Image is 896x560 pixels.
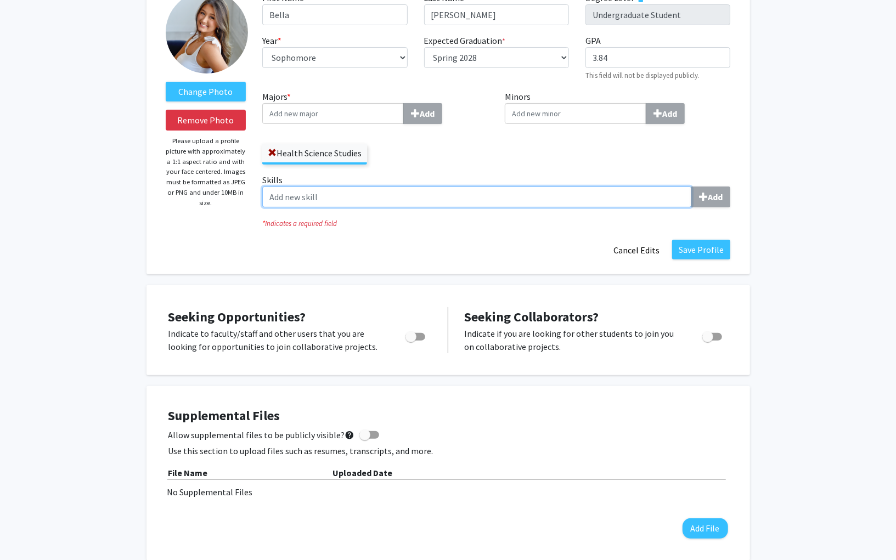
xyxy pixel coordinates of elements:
[345,428,355,442] mat-icon: help
[672,240,730,259] button: Save Profile
[262,173,730,207] label: Skills
[691,186,730,207] button: Skills
[8,511,47,552] iframe: Chat
[262,34,281,47] label: Year
[168,327,385,353] p: Indicate to faculty/staff and other users that you are looking for opportunities to join collabor...
[662,108,677,119] b: Add
[168,428,355,442] span: Allow supplemental files to be publicly visible?
[403,103,442,124] button: Majors*
[424,34,506,47] label: Expected Graduation
[585,71,700,80] small: This field will not be displayed publicly.
[168,408,728,424] h4: Supplemental Files
[465,308,599,325] span: Seeking Collaborators?
[683,518,728,539] button: Add File
[333,467,393,478] b: Uploaded Date
[168,308,306,325] span: Seeking Opportunities?
[168,467,208,478] b: File Name
[262,218,730,229] i: Indicates a required field
[262,186,692,207] input: SkillsAdd
[168,444,728,457] p: Use this section to upload files such as resumes, transcripts, and more.
[262,90,488,124] label: Majors
[166,82,246,101] label: ChangeProfile Picture
[606,240,667,261] button: Cancel Edits
[420,108,435,119] b: Add
[167,485,729,499] div: No Supplemental Files
[505,90,731,124] label: Minors
[585,34,601,47] label: GPA
[646,103,685,124] button: Minors
[465,327,681,353] p: Indicate if you are looking for other students to join you on collaborative projects.
[698,327,728,343] div: Toggle
[262,144,367,162] label: Health Science Studies
[166,136,246,208] p: Please upload a profile picture with approximately a 1:1 aspect ratio and with your face centered...
[708,191,723,202] b: Add
[505,103,646,124] input: MinorsAdd
[262,103,404,124] input: Majors*Add
[401,327,431,343] div: Toggle
[166,110,246,131] button: Remove Photo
